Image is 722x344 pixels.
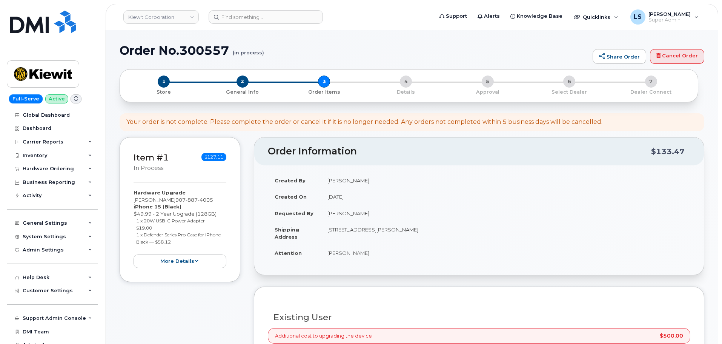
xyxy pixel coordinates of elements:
[275,194,307,200] strong: Created On
[321,221,690,245] td: [STREET_ADDRESS][PERSON_NAME]
[689,311,716,338] iframe: Messenger Launcher
[198,197,213,203] span: 4005
[134,255,226,268] button: more details
[158,76,170,88] span: 1
[233,44,264,56] small: (in process)
[120,44,589,57] h1: Order No.300557
[321,245,690,261] td: [PERSON_NAME]
[650,49,704,64] a: Cancel Order
[593,49,646,64] a: Share Order
[275,177,306,184] strong: Created By
[237,76,249,88] span: 2
[186,197,198,203] span: 887
[321,205,690,222] td: [PERSON_NAME]
[129,89,199,96] p: Store
[134,204,181,210] strong: iPhone 15 (Black)
[660,333,683,338] span: $500.00
[134,189,226,268] div: [PERSON_NAME] $49.99 - 2 Year Upgrade (128GB)
[134,190,186,196] strong: Hardware Upgrade
[651,144,685,159] div: $133.47
[273,313,685,322] h3: Existing User
[126,88,202,96] a: 1 Store
[134,165,163,171] small: in process
[126,118,602,126] div: Your order is not complete. Please complete the order or cancel it if it is no longer needed. Any...
[205,89,281,96] p: General Info
[202,88,284,96] a: 2 General Info
[136,232,221,245] small: 1 x Defender Series Pro Case for iPhone Black — $58.12
[268,328,690,344] div: Additional cost to upgrading the device
[321,172,690,189] td: [PERSON_NAME]
[321,188,690,205] td: [DATE]
[275,227,299,240] strong: Shipping Address
[134,152,169,163] a: Item #1
[275,210,313,216] strong: Requested By
[201,153,226,161] span: $127.11
[136,218,210,231] small: 1 x 20W USB-C Power Adapter — $19.00
[268,146,651,157] h2: Order Information
[275,250,302,256] strong: Attention
[175,197,213,203] span: 907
